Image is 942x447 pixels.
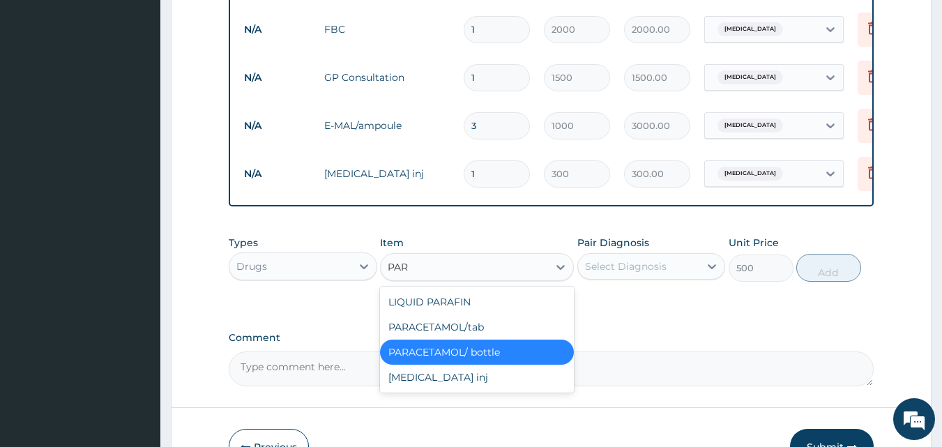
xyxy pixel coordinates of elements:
img: d_794563401_company_1708531726252_794563401 [26,70,56,105]
td: N/A [237,113,317,139]
div: Chat with us now [73,78,234,96]
textarea: Type your message and hit 'Enter' [7,298,266,347]
div: PARACETAMOL/ bottle [380,340,574,365]
label: Item [380,236,404,250]
label: Unit Price [729,236,779,250]
td: E-MAL/ampoule [317,112,457,139]
span: We're online! [81,135,192,275]
div: Select Diagnosis [585,259,667,273]
td: N/A [237,65,317,91]
td: N/A [237,17,317,43]
span: [MEDICAL_DATA] [717,22,783,36]
label: Comment [229,332,874,344]
td: N/A [237,161,317,187]
td: FBC [317,15,457,43]
span: [MEDICAL_DATA] [717,167,783,181]
div: PARACETAMOL/tab [380,315,574,340]
button: Add [796,254,861,282]
div: LIQUID PARAFIN [380,289,574,315]
div: Minimize live chat window [229,7,262,40]
label: Types [229,237,258,249]
div: Drugs [236,259,267,273]
div: [MEDICAL_DATA] inj [380,365,574,390]
span: [MEDICAL_DATA] [717,119,783,132]
span: [MEDICAL_DATA] [717,70,783,84]
td: GP Consultation [317,63,457,91]
label: Pair Diagnosis [577,236,649,250]
td: [MEDICAL_DATA] inj [317,160,457,188]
